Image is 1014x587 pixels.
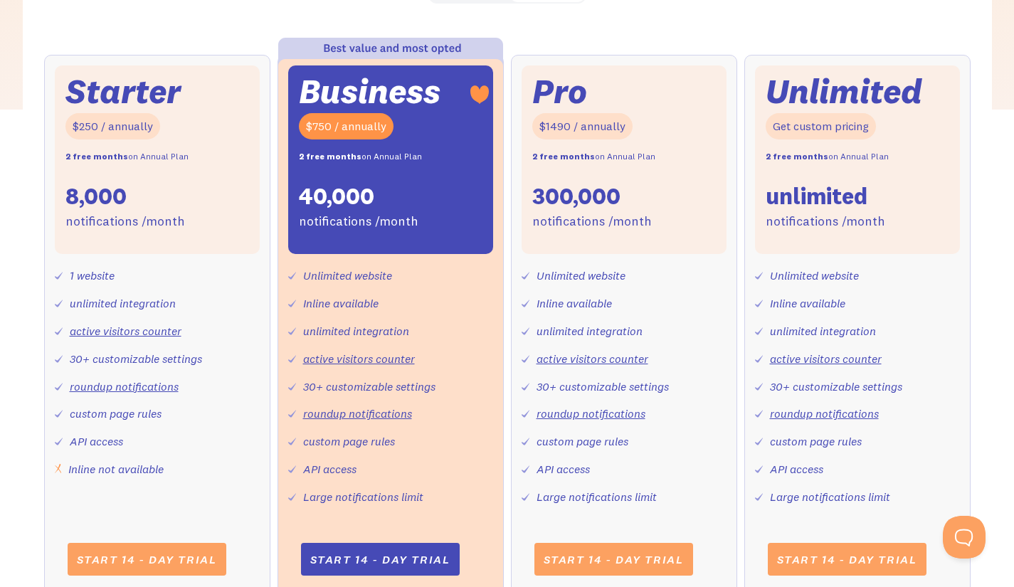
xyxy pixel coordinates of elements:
[770,459,823,480] div: API access
[534,543,693,576] a: Start 14 - day trial
[766,113,876,139] div: Get custom pricing
[299,147,422,167] div: on Annual Plan
[770,406,879,421] a: roundup notifications
[532,113,633,139] div: $1490 / annually
[70,431,123,452] div: API access
[299,211,418,232] div: notifications /month
[303,431,395,452] div: custom page rules
[65,113,160,139] div: $250 / annually
[537,265,625,286] div: Unlimited website
[766,76,922,107] div: Unlimited
[766,147,889,167] div: on Annual Plan
[532,211,652,232] div: notifications /month
[532,151,595,162] strong: 2 free months
[943,516,986,559] iframe: Toggle Customer Support
[303,293,379,314] div: Inline available
[299,181,374,211] div: 40,000
[303,487,423,507] div: Large notifications limit
[770,376,902,397] div: 30+ customizable settings
[301,543,460,576] a: Start 14 - day trial
[532,76,587,107] div: Pro
[766,211,885,232] div: notifications /month
[68,459,164,480] div: Inline not available
[70,403,162,424] div: custom page rules
[70,265,115,286] div: 1 website
[65,151,128,162] strong: 2 free months
[65,76,181,107] div: Starter
[299,76,440,107] div: Business
[770,293,845,314] div: Inline available
[770,487,890,507] div: Large notifications limit
[299,113,394,139] div: $750 / annually
[65,147,189,167] div: on Annual Plan
[299,151,361,162] strong: 2 free months
[70,293,176,314] div: unlimited integration
[303,321,409,342] div: unlimited integration
[537,487,657,507] div: Large notifications limit
[70,379,179,393] a: roundup notifications
[537,459,590,480] div: API access
[768,543,926,576] a: Start 14 - day trial
[770,431,862,452] div: custom page rules
[537,321,643,342] div: unlimited integration
[537,376,669,397] div: 30+ customizable settings
[70,349,202,369] div: 30+ customizable settings
[537,431,628,452] div: custom page rules
[303,376,435,397] div: 30+ customizable settings
[537,351,648,366] a: active visitors counter
[532,147,655,167] div: on Annual Plan
[65,211,185,232] div: notifications /month
[766,181,867,211] div: unlimited
[70,324,181,338] a: active visitors counter
[537,406,645,421] a: roundup notifications
[303,265,392,286] div: Unlimited website
[766,151,828,162] strong: 2 free months
[770,265,859,286] div: Unlimited website
[303,351,415,366] a: active visitors counter
[303,459,357,480] div: API access
[770,351,882,366] a: active visitors counter
[68,543,226,576] a: Start 14 - day trial
[770,321,876,342] div: unlimited integration
[65,181,127,211] div: 8,000
[532,181,620,211] div: 300,000
[537,293,612,314] div: Inline available
[303,406,412,421] a: roundup notifications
